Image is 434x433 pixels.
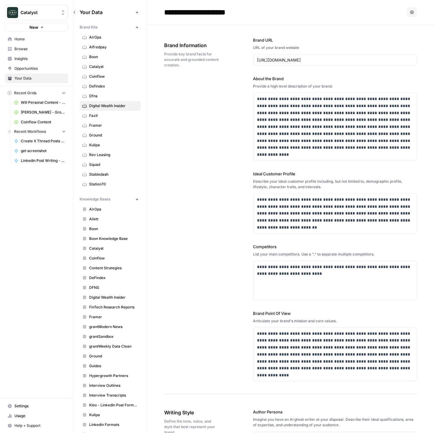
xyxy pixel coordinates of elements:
[164,51,219,68] span: Provide key brand facts for accurate and grounded content creation.
[89,285,138,290] span: DFNS
[164,409,219,416] span: Writing Style
[80,140,141,150] a: Kulipa
[80,150,141,160] a: Rev Leasing
[80,234,141,244] a: Boon Knowledge Base
[89,44,138,50] span: Alfredpay
[14,413,66,419] span: Usage
[80,42,141,52] a: Alfredpay
[21,158,66,163] span: Linkedin Post Writing - [DATE]
[80,32,141,42] a: AirOps
[14,66,66,71] span: Opportunities
[89,334,138,339] span: grantSandbox
[89,64,138,69] span: Catalyst
[89,422,138,427] span: Linkedin Formats
[257,57,413,63] input: www.sundaysoccer.com
[89,172,138,177] span: Stabledash
[89,162,138,167] span: Squad
[80,410,141,420] a: Kulipa
[89,256,138,261] span: Coinflow
[80,214,141,224] a: Aliett
[5,23,68,32] button: New
[89,35,138,40] span: AirOps
[80,371,141,381] a: Hypergrowth Partners
[14,403,66,409] span: Settings
[14,76,66,81] span: Your Data
[80,381,141,390] a: Interview Outlines
[80,101,141,111] a: Digital Wealth Insider
[21,9,58,16] span: Catalyst
[11,98,68,107] a: Will Personal Content - [DATE]
[80,9,133,16] span: Your Data
[14,56,66,62] span: Insights
[80,351,141,361] a: Ground
[89,393,138,398] span: Interview Transcripts
[89,152,138,158] span: Rev Leasing
[89,113,138,118] span: Fazit
[89,373,138,379] span: Hypergrowth Partners
[80,253,141,263] a: Coinflow
[89,412,138,418] span: Kulipa
[5,127,68,136] button: Recent Workflows
[80,293,141,302] a: Digital Wealth Insider
[80,302,141,312] a: FinTech Research Reports
[11,136,68,146] a: Create X Thread Posts from Linkedin
[89,74,138,79] span: Coinflow
[253,310,417,316] label: Brand Point Of View
[80,390,141,400] a: Interview Transcripts
[89,344,138,349] span: grantWeekly Data Clean
[89,402,138,408] span: Kleo - LinkedIn Post Formats
[89,84,138,89] span: Defindex
[89,363,138,369] span: Guides
[253,409,417,415] label: Author Persona
[253,45,417,50] div: URL of your brand website
[253,318,417,324] div: Articulate your brand's mission and core values.
[253,84,417,89] div: Provide a high level description of your brand.
[80,283,141,293] a: DFNS
[89,265,138,271] span: Content Strategies
[80,400,141,410] a: Kleo - LinkedIn Post Formats
[253,244,417,250] label: Competitors
[80,196,110,202] span: Knowledge Bases
[21,138,66,144] span: Create X Thread Posts from Linkedin
[89,246,138,251] span: Catalyst
[80,111,141,121] a: Fazit
[80,170,141,179] a: Stabledash
[89,54,138,60] span: Boon
[14,46,66,52] span: Browse
[5,88,68,98] button: Recent Grids
[21,100,66,105] span: Will Personal Content - [DATE]
[5,401,68,411] a: Settings
[89,236,138,241] span: Boon Knowledge Base
[80,72,141,81] a: Coinflow
[89,123,138,128] span: Framer
[89,383,138,388] span: Interview Outlines
[21,148,66,154] span: get screenshot
[5,421,68,431] button: Help + Support
[21,119,66,125] span: Coinflow Content
[11,156,68,166] a: Linkedin Post Writing - [DATE]
[89,295,138,300] span: Digital Wealth Insider
[80,322,141,332] a: grantModern News
[253,417,417,428] div: Imagine you have an AI ghost writer at your disposal. Describe their ideal qualifications, area o...
[89,216,138,222] span: Aliett
[5,54,68,64] a: Insights
[89,133,138,138] span: Ground
[80,420,141,430] a: Linkedin Formats
[14,36,66,42] span: Home
[89,226,138,232] span: Boon
[80,361,141,371] a: Guides
[14,423,66,428] span: Help + Support
[11,117,68,127] a: Coinflow Content
[80,342,141,351] a: grantWeekly Data Clean
[253,171,417,177] label: Ideal Customer Profile
[89,207,138,212] span: AirOps
[14,90,36,96] span: Recent Grids
[80,24,97,30] span: Brand Kits
[253,252,417,257] div: List your main competitors. Use a "," to separate multiple competitors.
[89,142,138,148] span: Kulipa
[89,181,138,187] span: Station70
[29,24,38,30] span: New
[164,42,219,49] span: Brand Information
[80,160,141,170] a: Squad
[80,121,141,130] a: Framer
